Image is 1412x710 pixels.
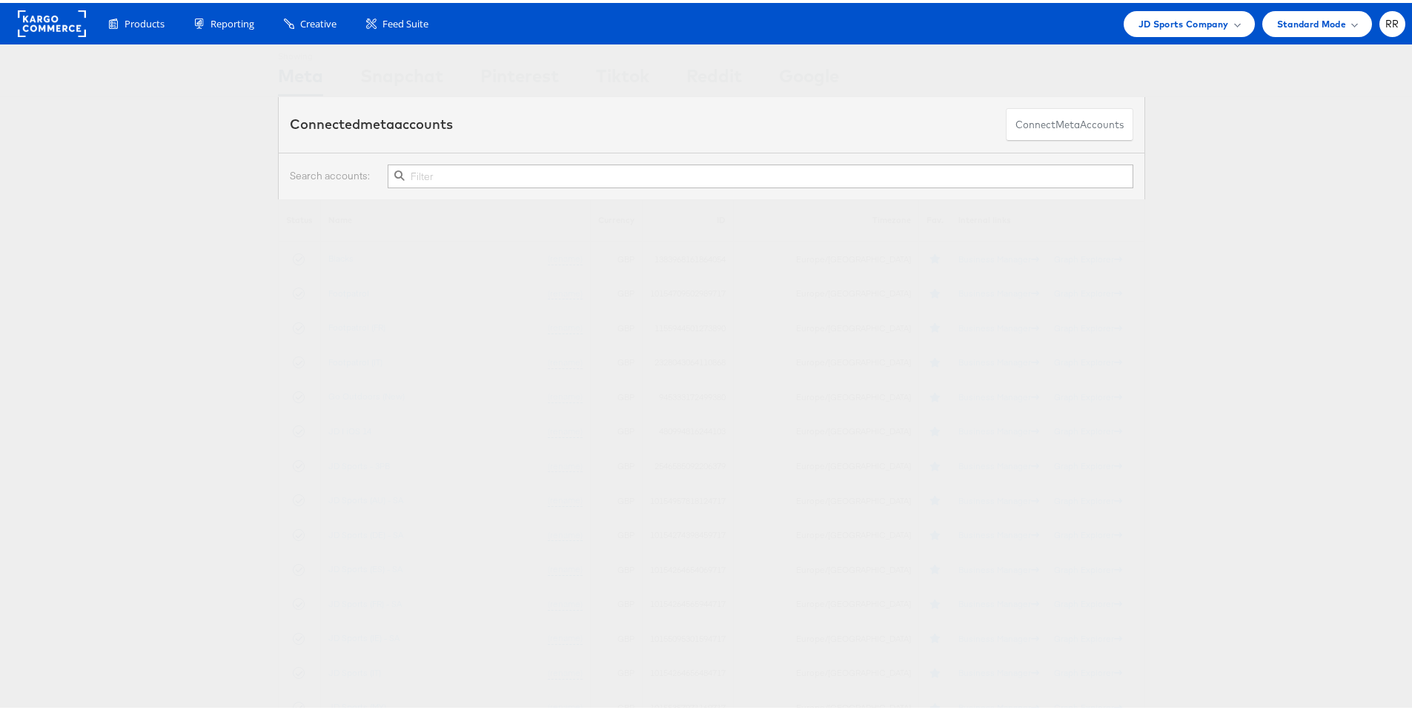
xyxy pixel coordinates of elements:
[734,377,918,412] td: Europe/[GEOGRAPHIC_DATA]
[548,319,583,331] a: (rename)
[328,319,385,330] a: Footpatrol (FR)
[596,60,649,93] div: Tiktok
[734,480,918,515] td: Europe/[GEOGRAPHIC_DATA]
[480,60,559,93] div: Pinterest
[643,308,734,342] td: 1155944501273890
[1054,285,1122,296] a: Graph Explorer
[958,319,1039,331] a: Business Manager
[548,526,583,539] a: (rename)
[591,653,643,688] td: GBP
[591,549,643,584] td: GBP
[328,422,371,434] a: JD | iOS 14
[734,239,918,273] td: Europe/[GEOGRAPHIC_DATA]
[548,629,583,642] a: (rename)
[734,618,918,653] td: Europe/[GEOGRAPHIC_DATA]
[125,14,165,28] span: Products
[643,515,734,550] td: 10154274398459717
[1054,354,1122,365] a: Graph Explorer
[1054,492,1122,503] a: Graph Explorer
[328,491,403,502] a: JD Sports (AU) - SA
[643,411,734,446] td: 480994816244103
[734,411,918,446] td: Europe/[GEOGRAPHIC_DATA]
[734,308,918,342] td: Europe/[GEOGRAPHIC_DATA]
[958,595,1039,606] a: Business Manager
[734,196,918,239] th: Timezone
[328,526,403,537] a: JD Sports (DE) - SA
[779,60,839,93] div: Google
[591,515,643,550] td: GBP
[360,113,394,130] span: meta
[300,14,337,28] span: Creative
[958,251,1039,262] a: Business Manager
[643,446,734,481] td: 2546585092206379
[591,377,643,412] td: GBP
[591,446,643,481] td: GBP
[328,285,369,296] a: Footpatrol
[1054,457,1122,468] a: Graph Explorer
[734,446,918,481] td: Europe/[GEOGRAPHIC_DATA]
[643,239,734,273] td: 1383968161864054
[548,664,583,677] a: (rename)
[328,250,354,261] a: Blacks
[1006,105,1133,139] button: ConnectmetaAccounts
[643,273,734,308] td: 10154709502989717
[591,239,643,273] td: GBP
[958,422,1039,434] a: Business Manager
[548,491,583,504] a: (rename)
[328,354,382,365] a: Footpatrol (IT)
[388,162,1133,185] input: Filter
[548,285,583,297] a: (rename)
[591,196,643,239] th: Currency
[382,14,428,28] span: Feed Suite
[643,342,734,377] td: 2328043064110868
[1054,595,1122,606] a: Graph Explorer
[591,584,643,619] td: GBP
[958,526,1039,537] a: Business Manager
[1055,115,1080,129] span: meta
[278,60,323,93] div: Meta
[958,354,1039,365] a: Business Manager
[734,273,918,308] td: Europe/[GEOGRAPHIC_DATA]
[1054,251,1122,262] a: Graph Explorer
[328,457,390,468] a: JD Sports - 3PB
[734,584,918,619] td: Europe/[GEOGRAPHIC_DATA]
[958,630,1039,641] a: Business Manager
[958,457,1039,468] a: Business Manager
[1385,16,1399,26] span: RR
[734,515,918,550] td: Europe/[GEOGRAPHIC_DATA]
[686,60,742,93] div: Reddit
[734,342,918,377] td: Europe/[GEOGRAPHIC_DATA]
[958,561,1039,572] a: Business Manager
[958,285,1039,296] a: Business Manager
[1277,13,1346,29] span: Standard Mode
[1054,699,1122,710] a: Graph Explorer
[548,250,583,262] a: (rename)
[643,377,734,412] td: 945333172499380
[290,112,453,131] div: Connected accounts
[548,422,583,435] a: (rename)
[328,560,402,571] a: JD Sports (ES) - SA
[734,549,918,584] td: Europe/[GEOGRAPHIC_DATA]
[643,618,734,653] td: 10155095301594717
[1054,422,1122,434] a: Graph Explorer
[643,653,734,688] td: 10154264656484717
[591,308,643,342] td: GBP
[279,196,321,239] th: Status
[958,699,1039,710] a: Business Manager
[321,196,591,239] th: Name
[548,388,583,400] a: (rename)
[591,480,643,515] td: GBP
[958,492,1039,503] a: Business Manager
[548,595,583,608] a: (rename)
[1054,664,1122,675] a: Graph Explorer
[278,42,323,60] div: Showing
[1054,630,1122,641] a: Graph Explorer
[643,549,734,584] td: 10154264654069717
[1054,526,1122,537] a: Graph Explorer
[643,584,734,619] td: 10154264565944717
[548,354,583,366] a: (rename)
[328,629,400,640] a: JD Sports (IE) - SA
[734,653,918,688] td: Europe/[GEOGRAPHIC_DATA]
[211,14,254,28] span: Reporting
[328,664,381,675] a: JD Sports (IT)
